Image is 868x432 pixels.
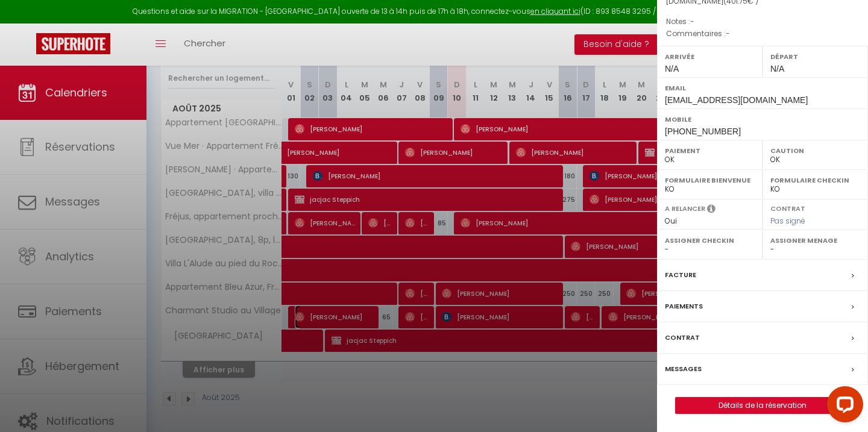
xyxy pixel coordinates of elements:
label: Email [665,82,860,94]
label: Contrat [770,204,805,211]
span: - [726,28,730,39]
span: [PHONE_NUMBER] [665,127,741,136]
label: Paiements [665,300,703,313]
span: N/A [770,64,784,74]
label: Assigner Checkin [665,234,755,246]
label: Arrivée [665,51,755,63]
label: Paiement [665,145,755,157]
span: N/A [665,64,679,74]
button: Détails de la réservation [675,397,850,414]
label: Départ [770,51,860,63]
iframe: LiveChat chat widget [817,381,868,432]
label: Messages [665,363,702,375]
span: Pas signé [770,216,805,226]
span: - [690,16,694,27]
i: Sélectionner OUI si vous souhaiter envoyer les séquences de messages post-checkout [707,204,715,217]
label: Contrat [665,331,700,344]
label: Formulaire Checkin [770,174,860,186]
label: Formulaire Bienvenue [665,174,755,186]
p: Notes : [666,16,859,28]
span: [EMAIL_ADDRESS][DOMAIN_NAME] [665,95,808,105]
label: Facture [665,269,696,281]
label: A relancer [665,204,705,214]
p: Commentaires : [666,28,859,40]
a: Détails de la réservation [676,398,849,413]
label: Assigner Menage [770,234,860,246]
label: Caution [770,145,860,157]
label: Mobile [665,113,860,125]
